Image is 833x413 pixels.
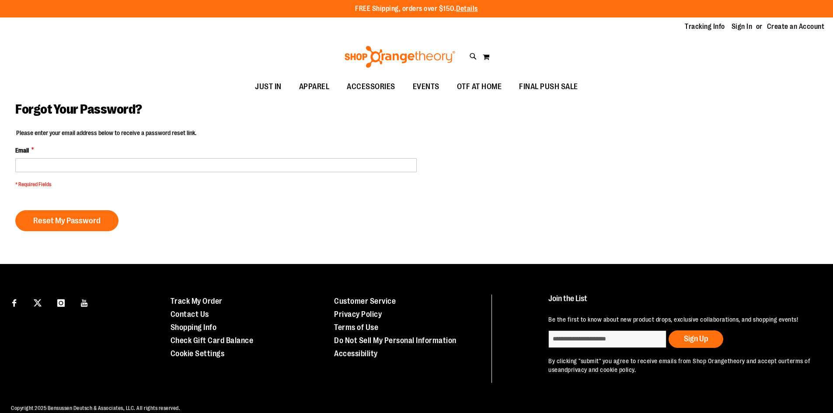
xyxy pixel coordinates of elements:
[171,297,223,305] a: Track My Order
[15,146,29,155] span: Email
[15,210,119,231] button: Reset My Password
[413,77,439,97] span: EVENTS
[343,46,457,68] img: Shop Orangetheory
[33,216,101,226] span: Reset My Password
[34,299,42,307] img: Twitter
[7,295,22,310] a: Visit our Facebook page
[171,310,209,319] a: Contact Us
[15,181,417,188] span: * Required Fields
[732,22,753,31] a: Sign In
[15,102,142,117] span: Forgot Your Password?
[548,357,813,374] p: By clicking "submit" you agree to receive emails from Shop Orangetheory and accept our and
[171,336,254,345] a: Check Gift Card Balance
[519,77,578,97] span: FINAL PUSH SALE
[457,77,502,97] span: OTF AT HOME
[255,77,282,97] span: JUST IN
[548,330,666,348] input: enter email
[11,405,180,411] span: Copyright 2025 Bensussen Deutsch & Associates, LLC. All rights reserved.
[669,330,723,348] button: Sign Up
[456,5,478,13] a: Details
[347,77,395,97] span: ACCESSORIES
[299,77,330,97] span: APPAREL
[77,295,92,310] a: Visit our Youtube page
[334,336,457,345] a: Do Not Sell My Personal Information
[685,22,725,31] a: Tracking Info
[548,315,813,324] p: Be the first to know about new product drops, exclusive collaborations, and shopping events!
[334,297,396,305] a: Customer Service
[684,334,708,343] span: Sign Up
[171,323,217,332] a: Shopping Info
[548,357,810,373] a: terms of use
[767,22,825,31] a: Create an Account
[53,295,69,310] a: Visit our Instagram page
[30,295,45,310] a: Visit our X page
[334,310,382,319] a: Privacy Policy
[334,349,378,358] a: Accessibility
[548,295,813,311] h4: Join the List
[171,349,225,358] a: Cookie Settings
[568,366,636,373] a: privacy and cookie policy.
[355,4,478,14] p: FREE Shipping, orders over $150.
[334,323,378,332] a: Terms of Use
[15,128,197,137] legend: Please enter your email address below to receive a password reset link.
